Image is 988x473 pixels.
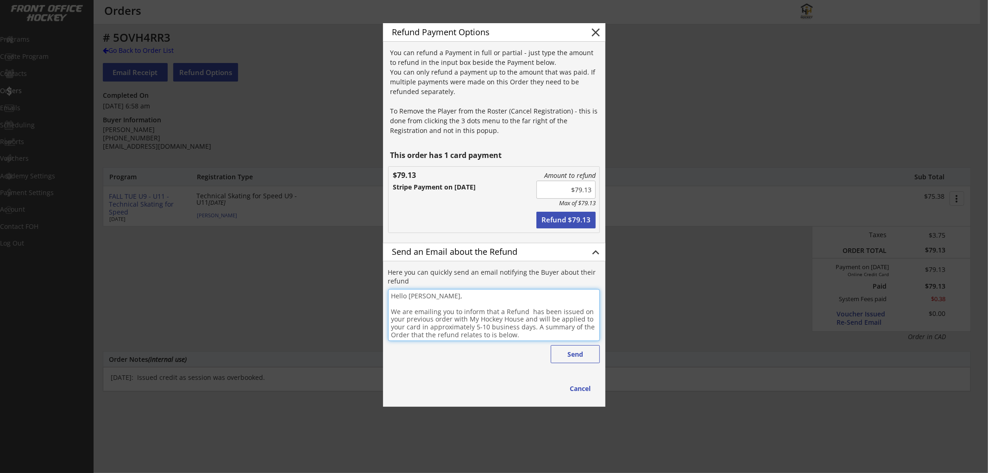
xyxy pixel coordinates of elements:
div: Refund Payment Options [392,28,575,36]
button: Refund $79.13 [536,212,596,228]
button: Cancel [561,380,600,397]
div: Amount to refund [536,172,596,180]
div: You can refund a Payment in full or partial - just type the amount to refund in the input box bes... [390,48,600,135]
button: close [589,25,603,39]
div: Stripe Payment on [DATE] [393,184,526,190]
button: keyboard_arrow_up [589,246,603,259]
input: Amount to refund [536,181,596,199]
div: Here you can quickly send an email notifying the Buyer about their refund [388,268,600,286]
button: Send [551,345,600,363]
div: $79.13 [393,171,440,179]
div: This order has 1 card payment [390,151,600,159]
div: Send an Email about the Refund [392,247,575,256]
div: Max of $79.13 [536,200,596,207]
